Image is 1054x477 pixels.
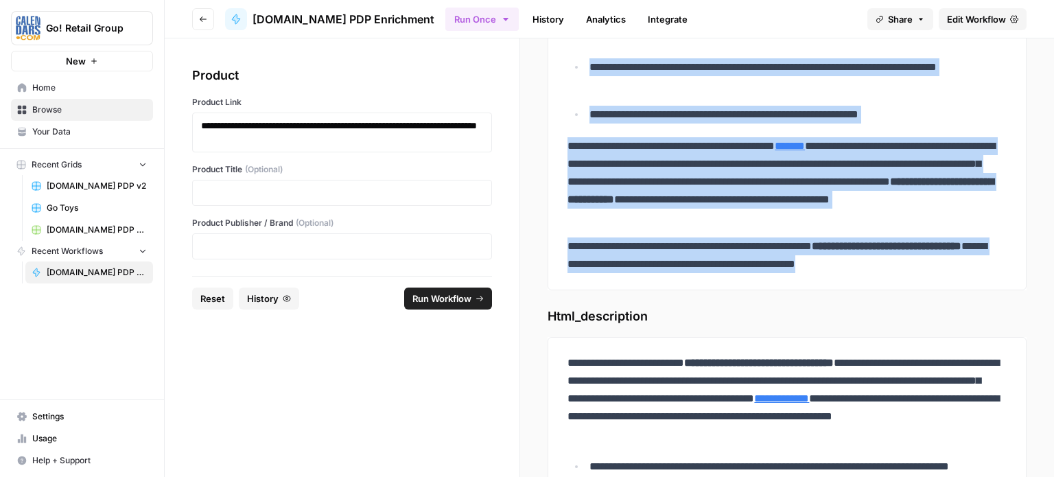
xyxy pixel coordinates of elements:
[548,307,1027,326] span: Html_description
[192,217,492,229] label: Product Publisher / Brand
[32,245,103,257] span: Recent Workflows
[47,202,147,214] span: Go Toys
[404,288,492,310] button: Run Workflow
[192,96,492,108] label: Product Link
[32,126,147,138] span: Your Data
[578,8,634,30] a: Analytics
[947,12,1006,26] span: Edit Workflow
[46,21,129,35] span: Go! Retail Group
[640,8,696,30] a: Integrate
[192,163,492,176] label: Product Title
[16,16,40,40] img: Go! Retail Group Logo
[32,104,147,116] span: Browse
[11,121,153,143] a: Your Data
[11,99,153,121] a: Browse
[11,51,153,71] button: New
[192,66,492,85] div: Product
[11,241,153,261] button: Recent Workflows
[296,217,333,229] span: (Optional)
[32,159,82,171] span: Recent Grids
[32,454,147,467] span: Help + Support
[245,163,283,176] span: (Optional)
[11,154,153,175] button: Recent Grids
[11,428,153,450] a: Usage
[524,8,572,30] a: History
[11,450,153,472] button: Help + Support
[253,11,434,27] span: [DOMAIN_NAME] PDP Enrichment
[11,11,153,45] button: Workspace: Go! Retail Group
[239,288,299,310] button: History
[888,12,913,26] span: Share
[66,54,86,68] span: New
[25,175,153,197] a: [DOMAIN_NAME] PDP v2
[412,292,471,305] span: Run Workflow
[25,261,153,283] a: [DOMAIN_NAME] PDP Enrichment
[32,82,147,94] span: Home
[225,8,434,30] a: [DOMAIN_NAME] PDP Enrichment
[247,292,279,305] span: History
[32,432,147,445] span: Usage
[25,197,153,219] a: Go Toys
[445,8,519,31] button: Run Once
[867,8,933,30] button: Share
[939,8,1027,30] a: Edit Workflow
[47,224,147,236] span: [DOMAIN_NAME] PDP Enrichment Grid
[47,266,147,279] span: [DOMAIN_NAME] PDP Enrichment
[11,77,153,99] a: Home
[192,288,233,310] button: Reset
[32,410,147,423] span: Settings
[11,406,153,428] a: Settings
[25,219,153,241] a: [DOMAIN_NAME] PDP Enrichment Grid
[200,292,225,305] span: Reset
[47,180,147,192] span: [DOMAIN_NAME] PDP v2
